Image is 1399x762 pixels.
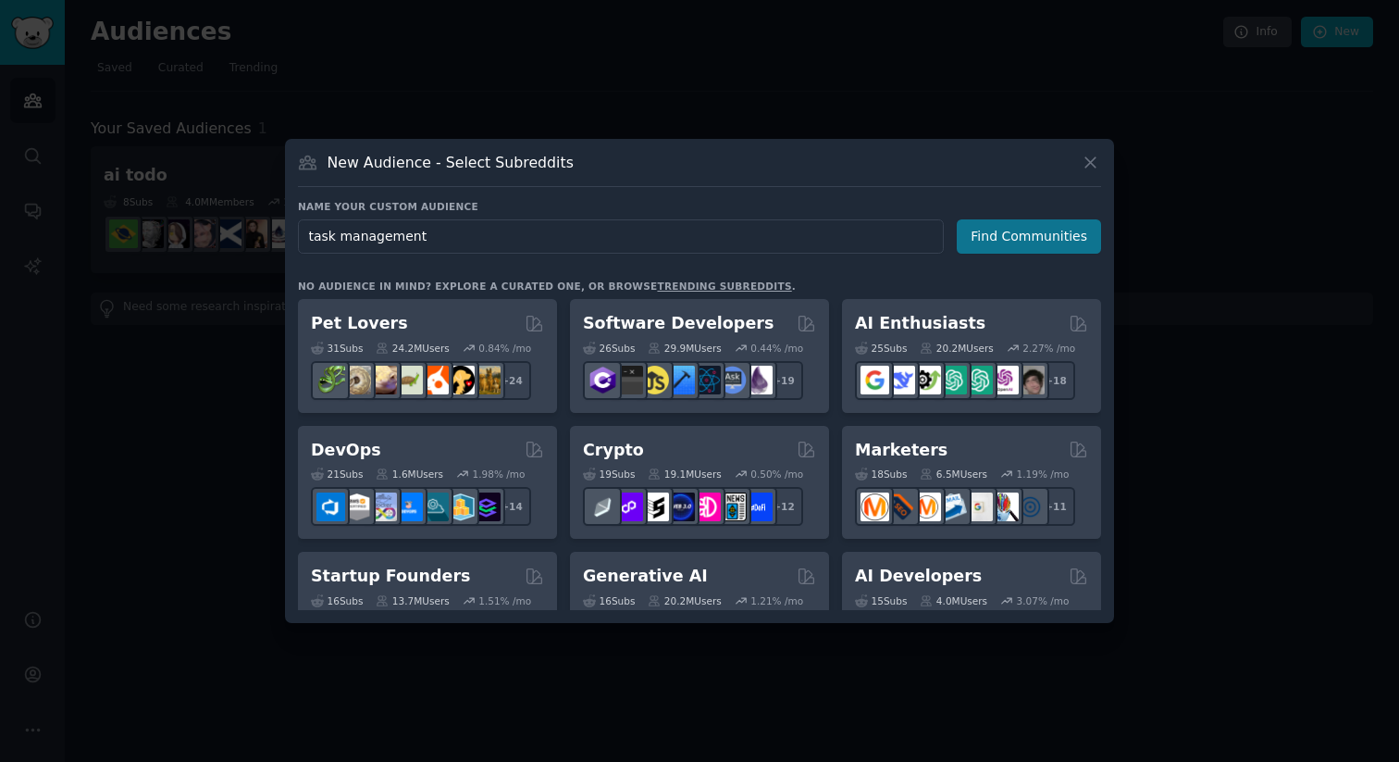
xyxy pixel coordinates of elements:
[311,312,408,335] h2: Pet Lovers
[666,493,695,521] img: web3
[376,594,449,607] div: 13.7M Users
[368,366,397,394] img: leopardgeckos
[420,366,449,394] img: cockatiel
[492,487,531,526] div: + 14
[718,493,747,521] img: CryptoNews
[718,366,747,394] img: AskComputerScience
[394,366,423,394] img: turtle
[920,342,993,355] div: 20.2M Users
[311,342,363,355] div: 31 Sub s
[750,468,803,481] div: 0.50 % /mo
[855,565,982,588] h2: AI Developers
[1017,594,1070,607] div: 3.07 % /mo
[750,342,803,355] div: 0.44 % /mo
[912,493,941,521] img: AskMarketing
[588,493,617,521] img: ethfinance
[750,594,803,607] div: 1.21 % /mo
[368,493,397,521] img: Docker_DevOps
[764,361,803,400] div: + 19
[478,342,531,355] div: 0.84 % /mo
[328,153,574,172] h3: New Audience - Select Subreddits
[376,468,443,481] div: 1.6M Users
[744,366,773,394] img: elixir
[912,366,941,394] img: AItoolsCatalog
[316,493,345,521] img: azuredevops
[342,366,371,394] img: ballpython
[316,366,345,394] img: herpetology
[298,219,944,254] input: Pick a short name, like "Digital Marketers" or "Movie-Goers"
[298,200,1101,213] h3: Name your custom audience
[472,493,501,521] img: PlatformEngineers
[920,468,987,481] div: 6.5M Users
[311,439,381,462] h2: DevOps
[614,366,643,394] img: software
[420,493,449,521] img: platformengineering
[1036,487,1075,526] div: + 11
[692,493,721,521] img: defiblockchain
[473,468,526,481] div: 1.98 % /mo
[376,342,449,355] div: 24.2M Users
[492,361,531,400] div: + 24
[886,366,915,394] img: DeepSeek
[298,280,796,293] div: No audience in mind? Explore a curated one, or browse .
[657,281,791,292] a: trending subreddits
[855,439,947,462] h2: Marketers
[964,493,993,521] img: googleads
[583,565,708,588] h2: Generative AI
[666,366,695,394] img: iOSProgramming
[938,366,967,394] img: chatgpt_promptDesign
[855,468,907,481] div: 18 Sub s
[311,565,470,588] h2: Startup Founders
[920,594,987,607] div: 4.0M Users
[394,493,423,521] img: DevOpsLinks
[1016,366,1045,394] img: ArtificalIntelligence
[744,493,773,521] img: defi_
[886,493,915,521] img: bigseo
[957,219,1101,254] button: Find Communities
[860,493,889,521] img: content_marketing
[583,439,644,462] h2: Crypto
[855,342,907,355] div: 25 Sub s
[446,366,475,394] img: PetAdvice
[583,312,774,335] h2: Software Developers
[614,493,643,521] img: 0xPolygon
[938,493,967,521] img: Emailmarketing
[1022,342,1075,355] div: 2.27 % /mo
[311,594,363,607] div: 16 Sub s
[855,312,985,335] h2: AI Enthusiasts
[583,594,635,607] div: 16 Sub s
[583,468,635,481] div: 19 Sub s
[1016,493,1045,521] img: OnlineMarketing
[446,493,475,521] img: aws_cdk
[640,493,669,521] img: ethstaker
[640,366,669,394] img: learnjavascript
[855,594,907,607] div: 15 Sub s
[342,493,371,521] img: AWS_Certified_Experts
[692,366,721,394] img: reactnative
[478,594,531,607] div: 1.51 % /mo
[990,366,1019,394] img: OpenAIDev
[648,594,721,607] div: 20.2M Users
[964,366,993,394] img: chatgpt_prompts_
[990,493,1019,521] img: MarketingResearch
[1036,361,1075,400] div: + 18
[311,468,363,481] div: 21 Sub s
[860,366,889,394] img: GoogleGeminiAI
[648,342,721,355] div: 29.9M Users
[588,366,617,394] img: csharp
[583,342,635,355] div: 26 Sub s
[472,366,501,394] img: dogbreed
[764,487,803,526] div: + 12
[1017,468,1070,481] div: 1.19 % /mo
[648,468,721,481] div: 19.1M Users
